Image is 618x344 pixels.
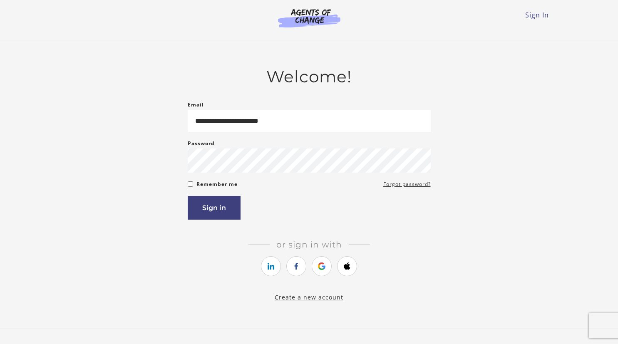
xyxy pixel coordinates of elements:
a: https://courses.thinkific.com/users/auth/facebook?ss%5Breferral%5D=&ss%5Buser_return_to%5D=&ss%5B... [286,256,306,276]
a: https://courses.thinkific.com/users/auth/apple?ss%5Breferral%5D=&ss%5Buser_return_to%5D=&ss%5Bvis... [337,256,357,276]
label: Email [188,100,204,110]
span: Or sign in with [270,240,349,250]
label: Remember me [196,179,238,189]
h2: Welcome! [188,67,431,87]
img: Agents of Change Logo [269,8,349,27]
label: Password [188,139,215,148]
a: https://courses.thinkific.com/users/auth/linkedin?ss%5Breferral%5D=&ss%5Buser_return_to%5D=&ss%5B... [261,256,281,276]
a: https://courses.thinkific.com/users/auth/google?ss%5Breferral%5D=&ss%5Buser_return_to%5D=&ss%5Bvi... [312,256,332,276]
button: Sign in [188,196,241,220]
a: Sign In [525,10,549,20]
a: Forgot password? [383,179,431,189]
a: Create a new account [275,293,343,301]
